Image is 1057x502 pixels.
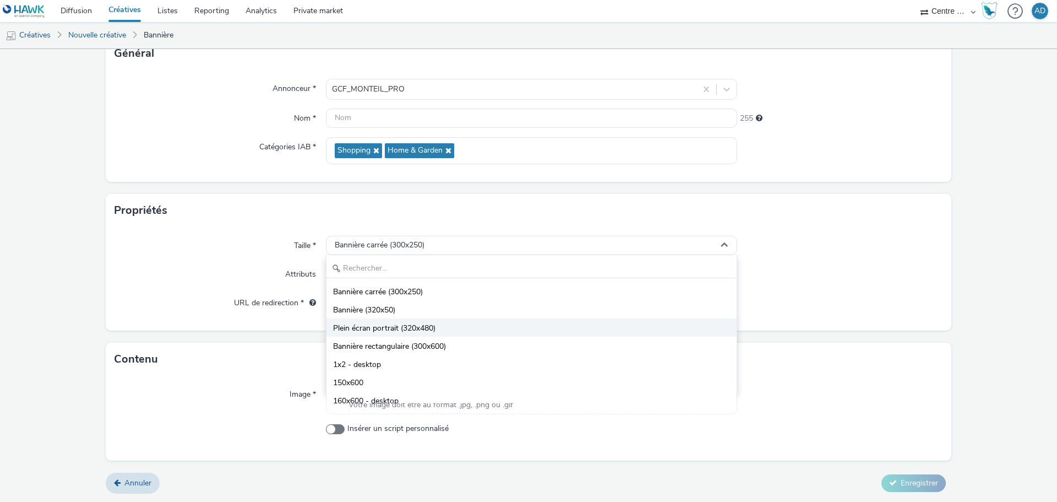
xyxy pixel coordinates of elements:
label: URL de redirection * [230,293,320,309]
span: 160x600 - desktop [333,396,399,407]
label: Catégories IAB * [255,137,320,153]
label: Annonceur * [268,79,320,94]
span: 255 [740,113,753,124]
input: Nom [326,109,737,128]
div: AD [1034,3,1045,19]
img: Hawk Academy [981,2,998,20]
button: Enregistrer [881,474,946,492]
h3: Général [114,45,154,62]
span: Bannière carrée (300x250) [333,287,423,298]
span: Insérer un script personnalisé [347,423,449,434]
label: Taille * [290,236,320,251]
img: mobile [6,30,17,41]
label: Attributs [281,265,320,280]
h3: Contenu [114,351,158,368]
input: Rechercher... [326,259,737,278]
span: Annuler [124,478,151,488]
a: Nouvelle créative [63,22,132,48]
h3: Propriétés [114,202,167,219]
span: Bannière rectangulaire (300x600) [333,341,446,352]
span: Shopping [337,146,371,155]
span: Plein écran portrait (320x480) [333,323,435,334]
a: Annuler [106,473,160,494]
div: 255 caractères maximum [756,113,762,124]
span: 150x600 [333,377,363,388]
img: undefined Logo [3,4,45,18]
label: Nom * [290,109,320,124]
span: Votre image doit être au format .jpg, .png ou .gif [348,400,513,411]
a: Hawk Academy [981,2,1002,20]
div: L'URL de redirection sera utilisée comme URL de validation avec certains SSP et ce sera l'URL de ... [304,298,316,309]
span: Bannière (320x50) [333,305,395,316]
label: Image * [285,385,320,400]
span: 1x2 - desktop [333,359,381,370]
a: Bannière [138,22,179,48]
span: Bannière carrée (300x250) [335,241,424,250]
span: Home & Garden [388,146,443,155]
span: Enregistrer [901,478,938,488]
